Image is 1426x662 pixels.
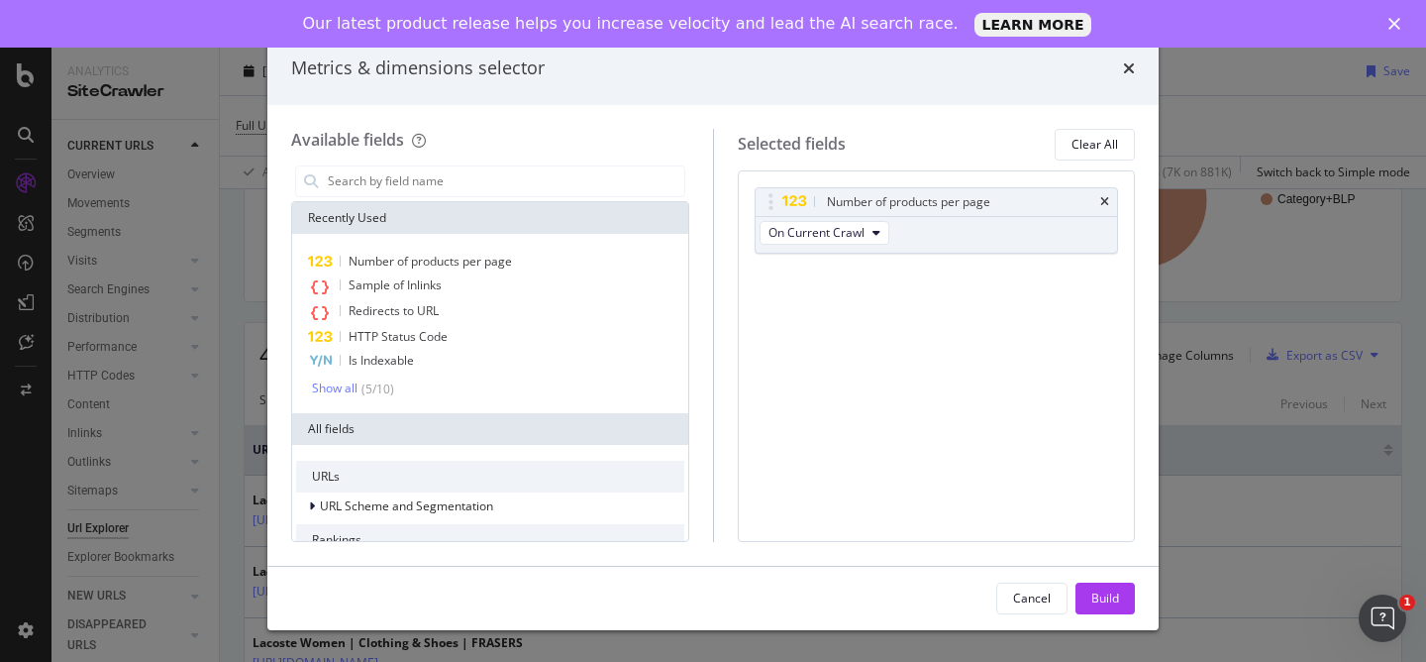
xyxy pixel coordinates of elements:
[349,352,414,369] span: Is Indexable
[291,129,404,151] div: Available fields
[760,221,889,245] button: On Current Crawl
[349,328,448,345] span: HTTP Status Code
[738,133,846,156] div: Selected fields
[1399,595,1415,610] span: 1
[1075,583,1135,614] button: Build
[291,55,545,81] div: Metrics & dimensions selector
[303,14,959,34] div: Our latest product release helps you increase velocity and lead the AI search race.
[349,276,442,293] span: Sample of Inlinks
[1100,196,1109,208] div: times
[768,224,865,241] span: On Current Crawl
[320,497,493,514] span: URL Scheme and Segmentation
[1359,595,1406,642] iframe: Intercom live chat
[996,583,1068,614] button: Cancel
[755,187,1119,254] div: Number of products per pagetimesOn Current Crawl
[267,32,1159,630] div: modal
[296,461,684,493] div: URLs
[326,166,684,196] input: Search by field name
[1123,55,1135,81] div: times
[312,382,357,395] div: Show all
[296,524,684,556] div: Rankings
[349,302,439,319] span: Redirects to URL
[349,253,512,270] span: Number of products per page
[1388,18,1408,30] div: Close
[974,13,1092,37] a: LEARN MORE
[292,413,688,445] div: All fields
[1071,136,1118,153] div: Clear All
[827,192,990,212] div: Number of products per page
[1091,590,1119,607] div: Build
[1013,590,1051,607] div: Cancel
[292,202,688,234] div: Recently Used
[357,381,394,397] div: ( 5 / 10 )
[1055,129,1135,161] button: Clear All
